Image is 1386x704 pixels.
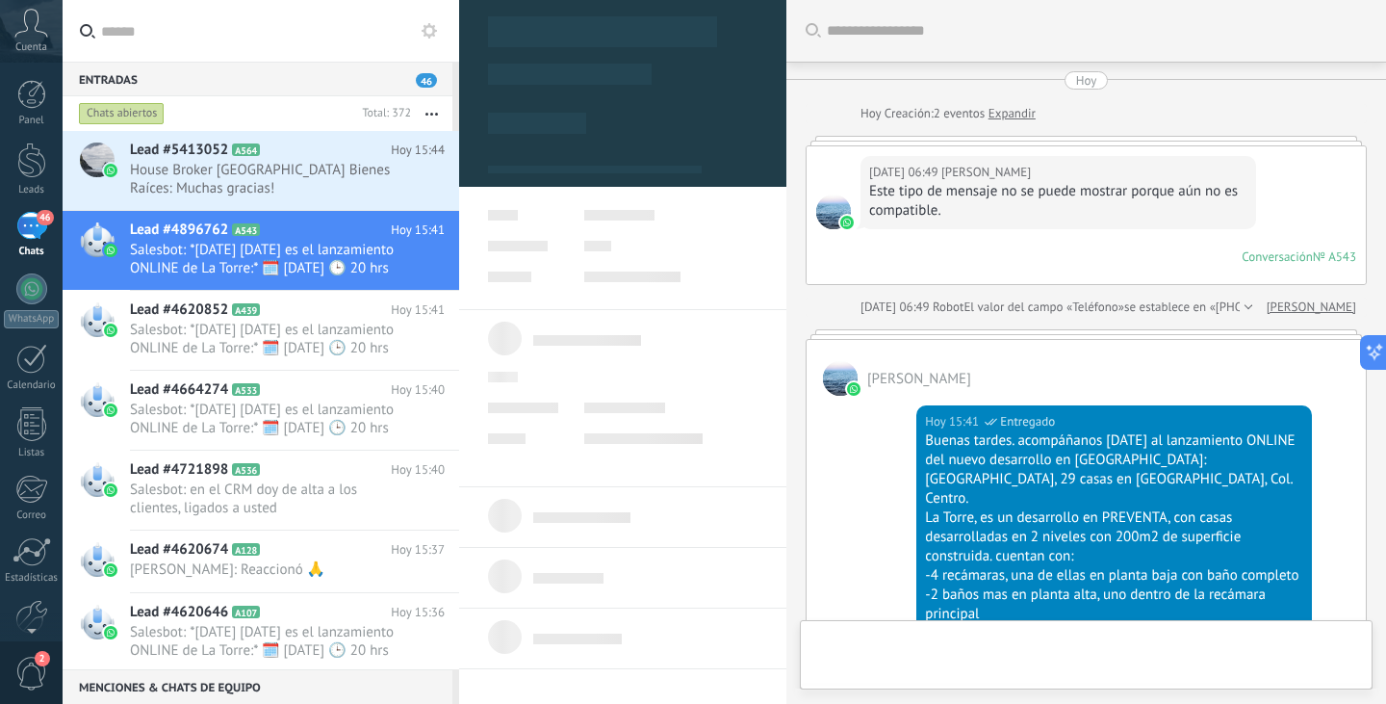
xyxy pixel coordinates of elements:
div: Chats abiertos [79,102,165,125]
a: Lead #4620852 A439 Hoy 15:41 Salesbot: *[DATE] [DATE] es el lanzamiento ONLINE de La Torre:* 🗓️ [... [63,291,459,370]
span: Lead #4721898 [130,460,228,480]
span: Cuenta [15,41,47,54]
div: № A543 [1313,248,1356,265]
span: Lead #4664274 [130,380,228,400]
span: Lead #5413052 [130,141,228,160]
a: Lead #5413052 A564 Hoy 15:44 House Broker [GEOGRAPHIC_DATA] Bienes Raíces: Muchas gracias! [63,131,459,210]
img: waba.svg [840,216,854,229]
span: Liliana Bahena [941,163,1031,182]
span: House Broker [GEOGRAPHIC_DATA] Bienes Raíces: Muchas gracias! [130,161,408,197]
div: Hoy [1076,71,1097,90]
span: Lead #4620646 [130,603,228,622]
span: Liliana Bahena [816,195,851,229]
img: waba.svg [104,164,117,177]
div: Listas [4,447,60,459]
span: El valor del campo «Teléfono» [963,298,1124,317]
div: [DATE] 06:49 [869,163,941,182]
div: Calendario [4,379,60,392]
div: Chats [4,246,60,258]
div: Hoy 15:41 [925,412,982,431]
a: [PERSON_NAME] [1267,298,1356,317]
div: WhatsApp [4,310,59,328]
div: Correo [4,509,60,522]
span: Liliana Bahena [867,370,971,388]
img: waba.svg [104,483,117,497]
span: Hoy 15:36 [391,603,445,622]
span: A536 [232,463,260,476]
span: Salesbot: en el CRM doy de alta a los clientes, ligados a usted [130,481,408,517]
span: A543 [232,223,260,236]
span: Hoy 15:40 [391,380,445,400]
span: Hoy 15:44 [391,141,445,160]
span: se establece en «[PHONE_NUMBER]» [1124,298,1322,317]
span: A128 [232,543,260,556]
a: Lead #4721898 A536 Hoy 15:40 Salesbot: en el CRM doy de alta a los clientes, ligados a usted [63,451,459,530]
div: Menciones & Chats de equipo [63,669,452,704]
div: La Torre, es un desarrollo en PREVENTA, con casas desarrolladas en 2 niveles con 200m2 de superfi... [925,508,1303,566]
span: 46 [37,210,53,225]
span: Hoy 15:41 [391,221,445,240]
span: Hoy 15:37 [391,540,445,560]
img: waba.svg [847,382,860,396]
span: Lead #4896762 [130,221,228,240]
a: Lead #4620674 A128 Hoy 15:37 [PERSON_NAME]: Reaccionó 🙏 [63,531,459,592]
span: A439 [232,303,260,316]
span: 2 eventos [934,104,985,123]
div: Entradas [63,62,452,96]
span: 46 [416,73,437,88]
span: A533 [232,383,260,396]
span: Lead #4620674 [130,540,228,560]
span: [PERSON_NAME]: Reaccionó 🙏 [130,561,408,579]
img: waba.svg [104,563,117,577]
div: -2 baños mas en planta alta, uno dentro de la recámara principal [925,586,1303,624]
div: Buenas tardes. acompáñanos [DATE] al lanzamiento ONLINE del nuevo desarrollo en [GEOGRAPHIC_DATA]... [925,431,1303,508]
span: Salesbot: *[DATE] [DATE] es el lanzamiento ONLINE de La Torre:* 🗓️ [DATE] 🕒 20 hrs Enlace de YouT... [130,623,408,660]
span: Entregado [1000,412,1055,431]
div: [DATE] 06:49 [860,298,933,317]
span: Hoy 15:41 [391,300,445,320]
img: waba.svg [104,324,117,337]
span: Robot [933,299,963,315]
span: A107 [232,606,260,618]
button: Más [411,96,452,131]
img: waba.svg [104,244,117,257]
div: Estadísticas [4,572,60,585]
span: Salesbot: *[DATE] [DATE] es el lanzamiento ONLINE de La Torre:* 🗓️ [DATE] 🕒 20 hrs Enlace de YouT... [130,321,408,357]
div: -4 recámaras, una de ellas en planta baja con baño completo [925,566,1303,586]
span: Salesbot: *[DATE] [DATE] es el lanzamiento ONLINE de La Torre:* 🗓️ [DATE] 🕒 20 hrs Enlace de YouT... [130,401,408,437]
a: Lead #4664274 A533 Hoy 15:40 Salesbot: *[DATE] [DATE] es el lanzamiento ONLINE de La Torre:* 🗓️ [... [63,371,459,450]
img: waba.svg [104,626,117,639]
span: A564 [232,143,260,156]
span: Liliana Bahena [823,361,858,396]
div: Este tipo de mensaje no se puede mostrar porque aún no es compatible. [869,182,1247,221]
span: Hoy 15:40 [391,460,445,480]
div: Hoy [860,104,885,123]
img: waba.svg [104,404,117,417]
div: Total: 372 [354,104,411,123]
div: Leads [4,184,60,196]
a: Lead #4896762 A543 Hoy 15:41 Salesbot: *[DATE] [DATE] es el lanzamiento ONLINE de La Torre:* 🗓️ [... [63,211,459,290]
span: Salesbot: *[DATE] [DATE] es el lanzamiento ONLINE de La Torre:* 🗓️ [DATE] 🕒 20 hrs Enlace de YouT... [130,241,408,277]
span: 2 [35,651,50,666]
div: Creación: [860,104,1036,123]
div: Conversación [1242,248,1313,265]
span: Lead #4620852 [130,300,228,320]
a: Expandir [988,104,1036,123]
div: Panel [4,115,60,127]
a: Lead #4620646 A107 Hoy 15:36 Salesbot: *[DATE] [DATE] es el lanzamiento ONLINE de La Torre:* 🗓️ [... [63,593,459,672]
